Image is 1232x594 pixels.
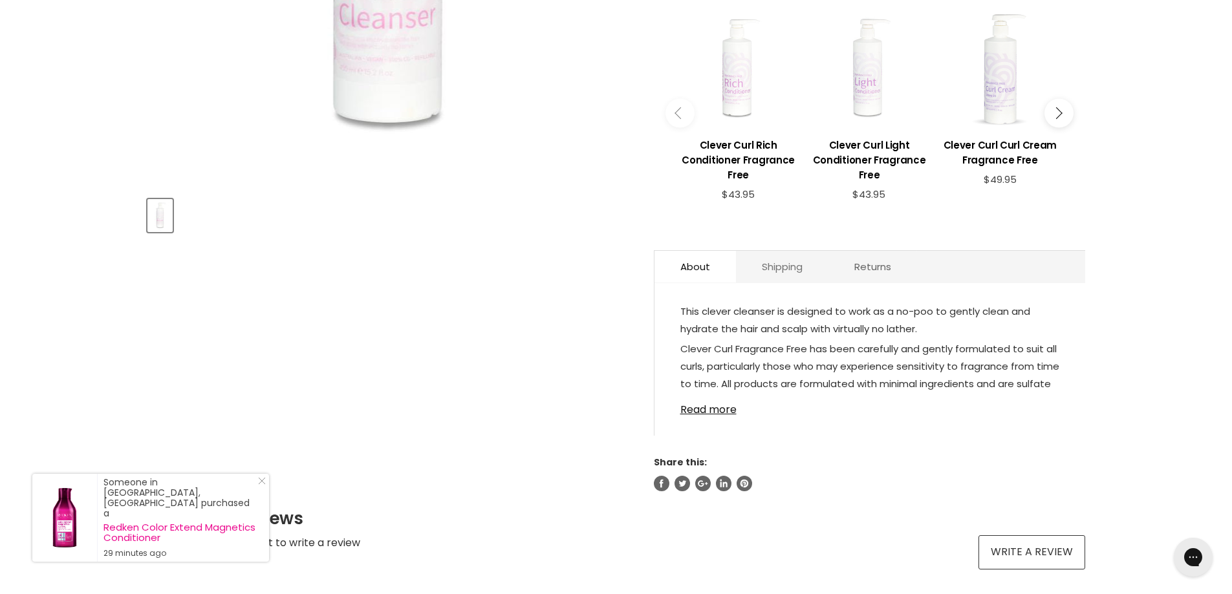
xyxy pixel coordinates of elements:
[828,251,917,282] a: Returns
[680,302,1059,340] p: This clever cleanser is designed to work as a no-poo to gently clean and hydrate the hair and sca...
[941,138,1059,167] h3: Clever Curl Curl Cream Fragrance Free
[984,173,1017,186] span: $49.95
[147,199,173,232] button: Clever Curl Cleanser Fragrance Free
[146,195,632,232] div: Product thumbnails
[147,507,1085,530] h2: Customer Reviews
[722,187,755,201] span: $43.95
[680,128,797,189] a: View product:Clever Curl Rich Conditioner Fragrance Free
[1167,533,1219,581] iframe: Gorgias live chat messenger
[941,128,1059,174] a: View product:Clever Curl Curl Cream Fragrance Free
[217,536,360,550] div: Be the first to write a review
[654,456,1085,491] aside: Share this:
[103,522,256,543] a: Redken Color Extend Magnetics Conditioner
[258,477,266,485] svg: Close Icon
[149,200,171,231] img: Clever Curl Cleanser Fragrance Free
[680,396,1059,416] a: Read more
[852,187,885,201] span: $43.95
[680,342,1059,425] span: Clever Curl Fragrance Free has been carefully and gently formulated to suit all curls, particular...
[32,474,97,562] a: Visit product page
[654,251,736,282] a: About
[253,477,266,490] a: Close Notification
[103,477,256,558] div: Someone in [GEOGRAPHIC_DATA], [GEOGRAPHIC_DATA] purchased a
[736,251,828,282] a: Shipping
[810,138,928,182] h3: Clever Curl Light Conditioner Fragrance Free
[978,535,1085,569] a: Write a review
[810,128,928,189] a: View product:Clever Curl Light Conditioner Fragrance Free
[680,138,797,182] h3: Clever Curl Rich Conditioner Fragrance Free
[654,456,707,469] span: Share this:
[103,548,256,558] small: 29 minutes ago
